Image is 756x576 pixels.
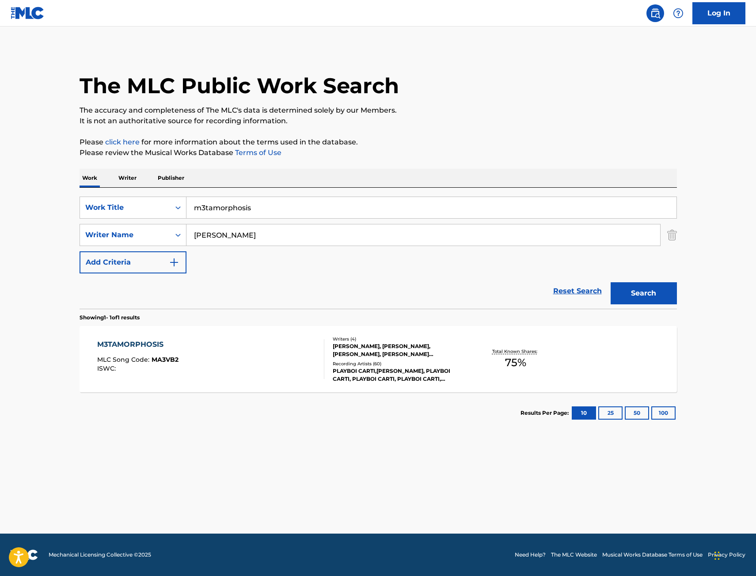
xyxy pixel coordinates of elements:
[708,551,745,559] a: Privacy Policy
[80,326,677,392] a: M3TAMORPHOSISMLC Song Code:MA3VB2ISWC:Writers (4)[PERSON_NAME], [PERSON_NAME], [PERSON_NAME], [PE...
[667,224,677,246] img: Delete Criterion
[549,281,606,301] a: Reset Search
[669,4,687,22] div: Help
[80,197,677,309] form: Search Form
[333,336,466,342] div: Writers ( 4 )
[97,364,118,372] span: ISWC :
[611,282,677,304] button: Search
[155,169,187,187] p: Publisher
[712,534,756,576] iframe: Chat Widget
[602,551,703,559] a: Musical Works Database Terms of Use
[333,342,466,358] div: [PERSON_NAME], [PERSON_NAME], [PERSON_NAME], [PERSON_NAME] [PERSON_NAME]
[651,406,676,420] button: 100
[80,169,100,187] p: Work
[152,356,179,364] span: MA3VB2
[49,551,151,559] span: Mechanical Licensing Collective © 2025
[80,314,140,322] p: Showing 1 - 1 of 1 results
[333,360,466,367] div: Recording Artists ( 60 )
[80,116,677,126] p: It is not an authoritative source for recording information.
[80,72,399,99] h1: The MLC Public Work Search
[505,355,526,371] span: 75 %
[673,8,684,19] img: help
[11,549,38,560] img: logo
[520,409,571,417] p: Results Per Page:
[646,4,664,22] a: Public Search
[333,367,466,383] div: PLAYBOI CARTI,[PERSON_NAME], PLAYBOI CARTI, PLAYBOI CARTI, PLAYBOI CARTI, PLAYBOI CARTI|[PERSON_N...
[80,148,677,158] p: Please review the Musical Works Database
[492,348,539,355] p: Total Known Shares:
[515,551,546,559] a: Need Help?
[11,7,45,19] img: MLC Logo
[97,356,152,364] span: MLC Song Code :
[650,8,661,19] img: search
[80,251,186,273] button: Add Criteria
[105,138,140,146] a: click here
[80,105,677,116] p: The accuracy and completeness of The MLC's data is determined solely by our Members.
[80,137,677,148] p: Please for more information about the terms used in the database.
[625,406,649,420] button: 50
[233,148,281,157] a: Terms of Use
[714,542,720,569] div: Drag
[169,257,179,268] img: 9d2ae6d4665cec9f34b9.svg
[692,2,745,24] a: Log In
[598,406,623,420] button: 25
[551,551,597,559] a: The MLC Website
[85,202,165,213] div: Work Title
[97,339,179,350] div: M3TAMORPHOSIS
[116,169,139,187] p: Writer
[572,406,596,420] button: 10
[85,230,165,240] div: Writer Name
